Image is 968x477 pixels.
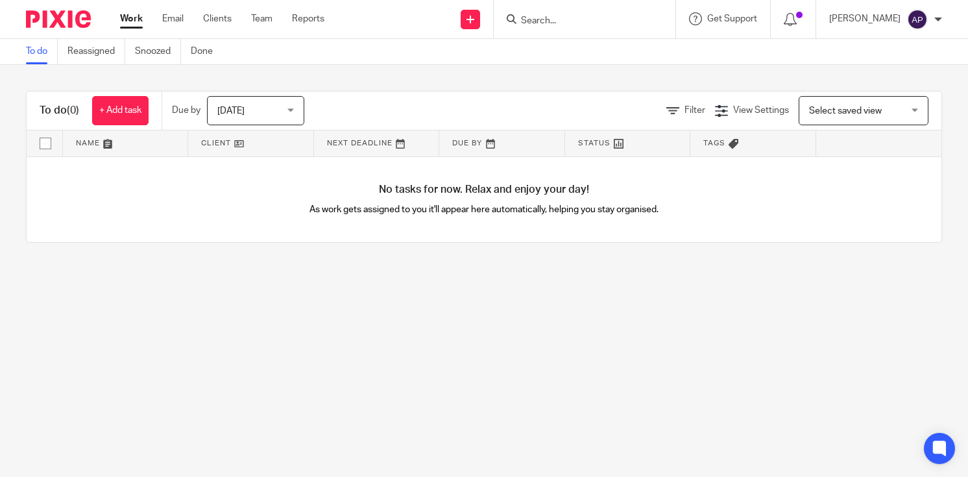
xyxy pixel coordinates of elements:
[191,39,223,64] a: Done
[907,9,928,30] img: svg%3E
[520,16,636,27] input: Search
[256,203,713,216] p: As work gets assigned to you it'll appear here automatically, helping you stay organised.
[27,183,941,197] h4: No tasks for now. Relax and enjoy your day!
[162,12,184,25] a: Email
[120,12,143,25] a: Work
[67,39,125,64] a: Reassigned
[40,104,79,117] h1: To do
[251,12,272,25] a: Team
[733,106,789,115] span: View Settings
[92,96,149,125] a: + Add task
[217,106,245,116] span: [DATE]
[203,12,232,25] a: Clients
[292,12,324,25] a: Reports
[172,104,200,117] p: Due by
[684,106,705,115] span: Filter
[809,106,882,116] span: Select saved view
[26,10,91,28] img: Pixie
[135,39,181,64] a: Snoozed
[707,14,757,23] span: Get Support
[26,39,58,64] a: To do
[829,12,901,25] p: [PERSON_NAME]
[703,140,725,147] span: Tags
[67,105,79,116] span: (0)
